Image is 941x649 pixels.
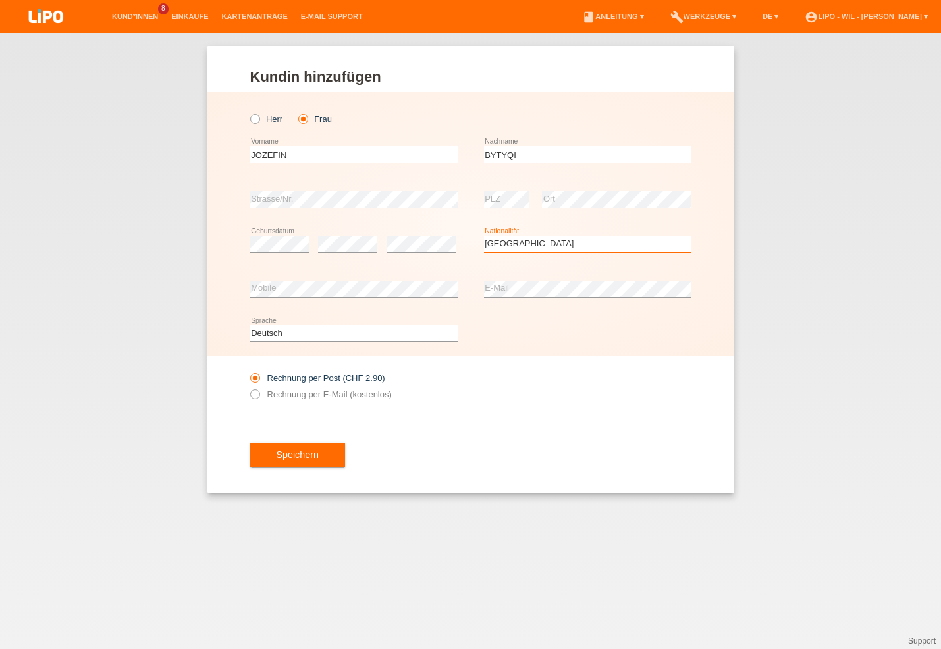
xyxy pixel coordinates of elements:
[756,13,785,20] a: DE ▾
[250,69,691,85] h1: Kundin hinzufügen
[664,13,743,20] a: buildWerkzeuge ▾
[250,389,392,399] label: Rechnung per E-Mail (kostenlos)
[158,3,169,14] span: 8
[250,114,259,123] input: Herr
[908,636,936,646] a: Support
[294,13,369,20] a: E-Mail Support
[13,27,79,37] a: LIPO pay
[277,449,319,460] span: Speichern
[250,373,259,389] input: Rechnung per Post (CHF 2.90)
[250,114,283,124] label: Herr
[798,13,934,20] a: account_circleLIPO - Wil - [PERSON_NAME] ▾
[576,13,650,20] a: bookAnleitung ▾
[250,389,259,406] input: Rechnung per E-Mail (kostenlos)
[298,114,307,123] input: Frau
[105,13,165,20] a: Kund*innen
[250,443,345,468] button: Speichern
[670,11,684,24] i: build
[165,13,215,20] a: Einkäufe
[298,114,332,124] label: Frau
[805,11,818,24] i: account_circle
[582,11,595,24] i: book
[215,13,294,20] a: Kartenanträge
[250,373,385,383] label: Rechnung per Post (CHF 2.90)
